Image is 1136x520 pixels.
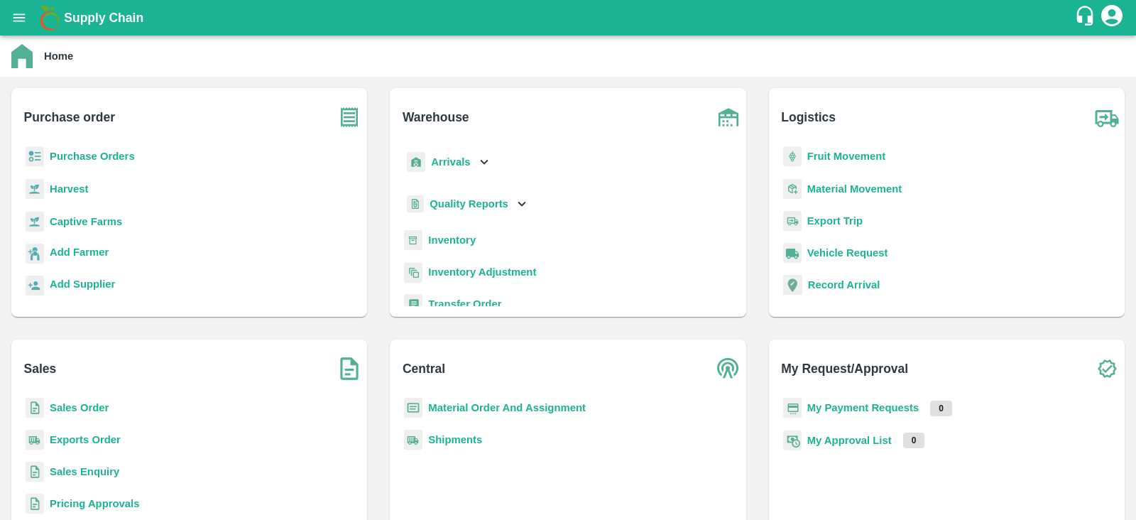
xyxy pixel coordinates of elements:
img: harvest [26,178,44,200]
img: sales [26,398,44,418]
img: sales [26,462,44,482]
b: Add Farmer [50,247,109,258]
a: Captive Farms [50,216,122,227]
img: delivery [783,211,802,232]
img: qualityReport [407,195,424,213]
a: Supply Chain [64,8,1074,28]
button: open drawer [3,1,35,34]
a: Record Arrival [808,279,880,291]
a: Transfer Order [428,298,501,310]
b: Add Supplier [50,278,115,290]
p: 0 [903,433,925,448]
img: reciept [26,146,44,167]
img: vehicle [783,243,802,264]
a: Purchase Orders [50,151,135,162]
a: Material Order And Assignment [428,402,586,413]
img: soSales [332,351,367,386]
img: farmer [26,244,44,264]
img: shipments [404,430,422,450]
a: Material Movement [807,183,902,195]
div: account of current user [1099,3,1125,33]
b: Sales [24,359,57,379]
img: inventory [404,262,422,283]
b: Home [44,50,73,62]
a: Inventory Adjustment [428,266,536,278]
a: Export Trip [807,215,863,227]
div: customer-support [1074,5,1099,31]
b: Arrivals [431,156,470,168]
a: Inventory [428,234,476,246]
b: Quality Reports [430,198,508,210]
a: Exports Order [50,434,121,445]
img: approval [783,430,802,451]
a: Vehicle Request [807,247,888,259]
img: logo [35,4,64,32]
a: Sales Order [50,402,109,413]
img: fruit [783,146,802,167]
img: harvest [26,211,44,232]
b: Logistics [781,107,836,127]
div: Quality Reports [404,190,530,219]
b: Purchase order [24,107,115,127]
a: Add Supplier [50,276,115,296]
img: truck [1089,99,1125,135]
img: warehouse [711,99,746,135]
img: central [711,351,746,386]
a: Sales Enquiry [50,466,119,477]
a: Harvest [50,183,88,195]
a: Shipments [428,434,482,445]
img: whArrival [407,152,425,173]
img: recordArrival [783,275,802,295]
img: purchase [332,99,367,135]
b: My Request/Approval [781,359,908,379]
img: home [11,44,33,68]
img: centralMaterial [404,398,422,418]
img: check [1089,351,1125,386]
a: Fruit Movement [807,151,886,162]
b: Central [403,359,445,379]
img: material [783,178,802,200]
a: Pricing Approvals [50,498,139,509]
img: supplier [26,276,44,296]
img: whInventory [404,230,422,251]
img: payment [783,398,802,418]
img: shipments [26,430,44,450]
img: whTransfer [404,294,422,315]
a: My Approval List [807,435,892,446]
a: Add Farmer [50,244,109,264]
img: sales [26,494,44,514]
div: Arrivals [404,146,492,178]
p: 0 [930,401,952,416]
b: Supply Chain [64,11,143,25]
b: Warehouse [403,107,469,127]
a: My Payment Requests [807,402,919,413]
